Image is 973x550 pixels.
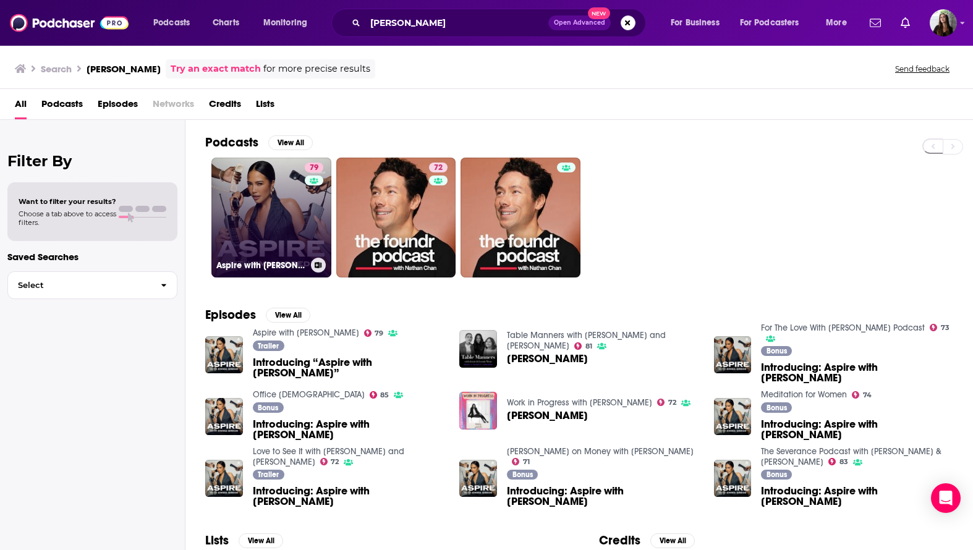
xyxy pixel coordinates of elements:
img: Introducing: Aspire with Emma Grede [205,460,243,497]
span: 83 [839,459,848,465]
a: Jill on Money with Jill Schlesinger [507,446,694,457]
h2: Credits [599,533,640,548]
h3: Aspire with [PERSON_NAME] [216,260,306,271]
a: All [15,94,27,119]
button: open menu [817,13,862,33]
img: Introducing “Aspire with Emma Grede” [205,336,243,374]
h2: Filter By [7,152,177,170]
span: 79 [375,331,383,336]
a: Introducing “Aspire with Emma Grede” [253,357,445,378]
span: For Business [671,14,720,32]
h2: Podcasts [205,135,258,150]
span: Want to filter your results? [19,197,116,206]
a: 73 [930,324,950,331]
span: Introducing: Aspire with [PERSON_NAME] [253,419,445,440]
span: Bonus [767,347,787,355]
a: 72 [320,458,339,465]
span: Select [8,281,151,289]
span: 73 [941,325,950,331]
a: Introducing: Aspire with Emma Grede [253,419,445,440]
span: 79 [310,162,318,174]
a: Try an exact match [171,62,261,76]
a: Emma Grede [507,353,588,364]
img: Introducing: Aspire with Emma Grede [459,460,497,497]
span: Introducing “Aspire with [PERSON_NAME]” [253,357,445,378]
button: Send feedback [891,64,953,74]
img: Emma Grede [459,392,497,429]
button: View All [268,135,313,150]
a: Show notifications dropdown [865,12,886,33]
span: Bonus [258,404,278,412]
button: open menu [662,13,735,33]
span: Bonus [767,404,787,412]
a: Introducing: Aspire with Emma Grede [761,486,953,507]
a: 83 [828,458,848,465]
span: New [588,7,610,19]
span: [PERSON_NAME] [507,353,588,364]
span: [PERSON_NAME] [507,410,588,421]
a: Aspire with Emma Grede [253,328,359,338]
span: Choose a tab above to access filters. [19,209,116,227]
a: 79Aspire with [PERSON_NAME] [211,158,331,277]
a: Emma Grede [507,410,588,421]
span: Networks [153,94,194,119]
span: Bonus [767,471,787,478]
span: Introducing: Aspire with [PERSON_NAME] [761,486,953,507]
button: View All [650,533,695,548]
span: Introducing: Aspire with [PERSON_NAME] [761,362,953,383]
span: More [826,14,847,32]
a: Introducing: Aspire with Emma Grede [761,362,953,383]
a: 74 [852,391,872,399]
a: PodcastsView All [205,135,313,150]
span: Podcasts [153,14,190,32]
img: User Profile [930,9,957,36]
a: Introducing: Aspire with Emma Grede [761,419,953,440]
a: EpisodesView All [205,307,310,323]
span: Charts [213,14,239,32]
a: Podcasts [41,94,83,119]
button: open menu [255,13,323,33]
button: open menu [145,13,206,33]
button: View All [266,308,310,323]
a: Show notifications dropdown [896,12,915,33]
a: Credits [209,94,241,119]
a: CreditsView All [599,533,695,548]
button: View All [239,533,283,548]
a: For The Love With Jen Hatmaker Podcast [761,323,925,333]
button: Show profile menu [930,9,957,36]
div: Search podcasts, credits, & more... [343,9,658,37]
a: 85 [370,391,389,399]
span: For Podcasters [740,14,799,32]
span: Introducing: Aspire with [PERSON_NAME] [507,486,699,507]
h3: [PERSON_NAME] [87,63,161,75]
span: Introducing: Aspire with [PERSON_NAME] [761,419,953,440]
div: Open Intercom Messenger [931,483,961,513]
a: 71 [512,458,530,465]
span: Introducing: Aspire with [PERSON_NAME] [253,486,445,507]
a: Introducing: Aspire with Emma Grede [205,398,243,436]
img: Introducing: Aspire with Emma Grede [714,336,752,374]
a: Episodes [98,94,138,119]
a: 79 [305,163,323,172]
img: Introducing: Aspire with Emma Grede [714,398,752,436]
span: Monitoring [263,14,307,32]
span: Bonus [512,471,533,478]
a: Love to See It with Emma and Claire [253,446,404,467]
a: 79 [364,329,384,337]
span: 85 [380,392,389,398]
a: Introducing: Aspire with Emma Grede [253,486,445,507]
a: Introducing: Aspire with Emma Grede [507,486,699,507]
input: Search podcasts, credits, & more... [365,13,548,33]
a: Emma Grede [459,330,497,368]
a: The Severance Podcast with Ben Stiller & Adam Scott [761,446,941,467]
a: Podchaser - Follow, Share and Rate Podcasts [10,11,129,35]
a: Charts [205,13,247,33]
